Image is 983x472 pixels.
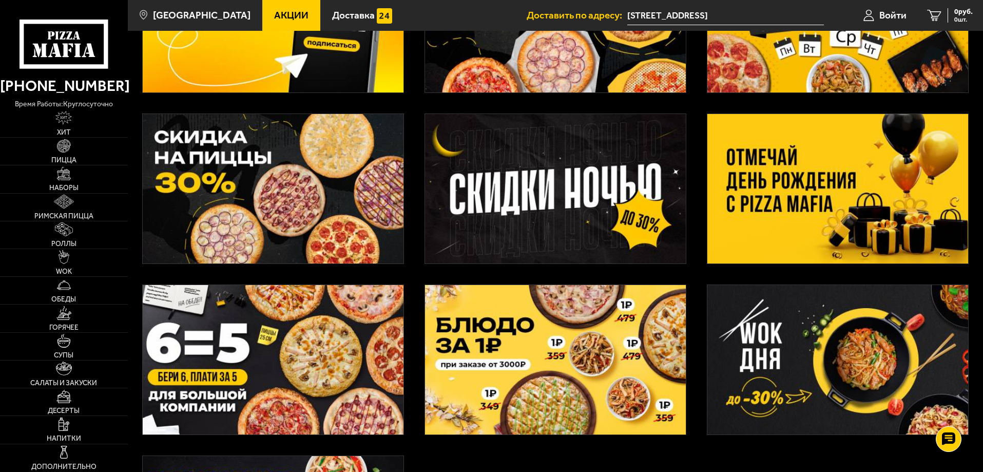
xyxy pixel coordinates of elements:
input: Ваш адрес доставки [627,6,824,25]
span: Дополнительно [31,463,97,470]
span: Горячее [49,324,79,331]
span: [GEOGRAPHIC_DATA] [153,10,250,20]
span: Супы [54,352,73,359]
span: Роллы [51,240,76,248]
img: 15daf4d41897b9f0e9f617042186c801.svg [377,8,392,24]
span: Наборы [49,184,79,192]
span: Римская пицца [34,213,93,220]
span: Доставить по адресу: [527,10,627,20]
span: Салаты и закуски [30,380,97,387]
span: Санкт-Петербург, Курляндская улица, 49 [627,6,824,25]
span: 0 руб. [954,8,973,15]
span: Хит [57,129,71,136]
span: Пицца [51,157,76,164]
span: Обеды [51,296,76,303]
span: Акции [274,10,309,20]
span: 0 шт. [954,16,973,23]
span: Войти [879,10,907,20]
span: Десерты [48,407,80,414]
span: Доставка [332,10,375,20]
span: Напитки [47,435,81,442]
span: WOK [56,268,72,275]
